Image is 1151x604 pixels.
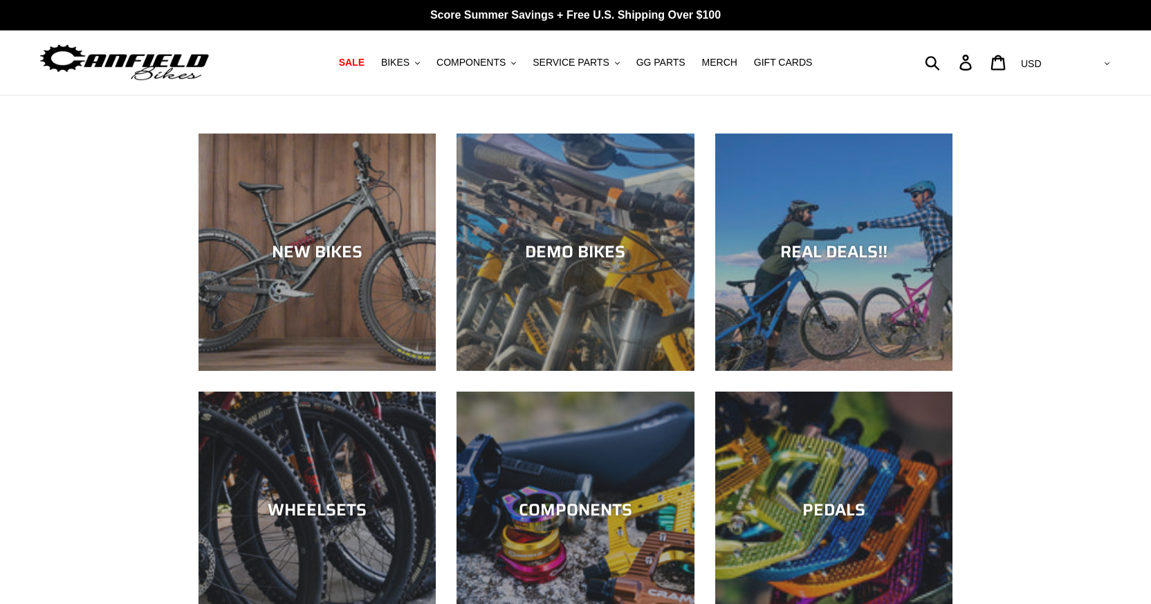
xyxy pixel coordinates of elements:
span: COMPONENTS [436,57,506,68]
span: GIFT CARDS [754,57,813,68]
span: GG PARTS [636,57,685,68]
a: DEMO BIKES [457,134,694,371]
div: WHEELSETS [199,500,436,520]
span: SERVICE PARTS [533,57,609,68]
span: MERCH [702,57,737,68]
a: GG PARTS [629,53,692,72]
span: BIKES [381,57,409,68]
a: SALE [332,53,371,72]
input: Search [932,47,968,77]
button: SERVICE PARTS [526,53,626,72]
button: COMPONENTS [430,53,523,72]
div: REAL DEALS!! [715,242,952,262]
button: BIKES [374,53,427,72]
a: GIFT CARDS [747,53,820,72]
span: SALE [339,57,365,68]
a: MERCH [695,53,744,72]
div: NEW BIKES [199,242,436,262]
a: NEW BIKES [199,134,436,371]
div: DEMO BIKES [457,242,694,262]
div: COMPONENTS [457,500,694,520]
a: REAL DEALS!! [715,134,952,371]
img: Canfield Bikes [38,41,211,84]
div: PEDALS [715,500,952,520]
